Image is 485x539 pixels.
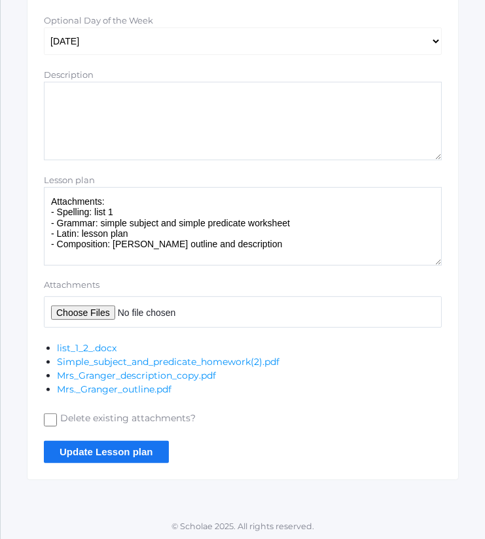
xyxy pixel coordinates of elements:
[44,15,153,26] label: Optional Day of the Week
[57,383,171,395] a: Mrs._Granger_outline.pdf
[44,175,95,185] label: Lesson plan
[57,342,117,354] a: list_1_2_.docx
[57,356,279,368] a: Simple_subject_and_predicate_homework(2).pdf
[44,69,94,80] label: Description
[57,411,196,428] span: Delete existing attachments?
[44,82,442,160] textarea: See [DATE] to [DATE] Plans
[44,187,442,266] textarea: Attachments: - Spelling: list 1 - Grammar: simple subject and simple predicate worksheet - Latin:...
[57,370,216,381] a: Mrs_Granger_description_copy.pdf
[1,521,485,533] p: © Scholae 2025. All rights reserved.
[44,279,442,292] label: Attachments
[44,441,169,462] input: Update Lesson plan
[44,413,57,426] input: Delete existing attachments?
